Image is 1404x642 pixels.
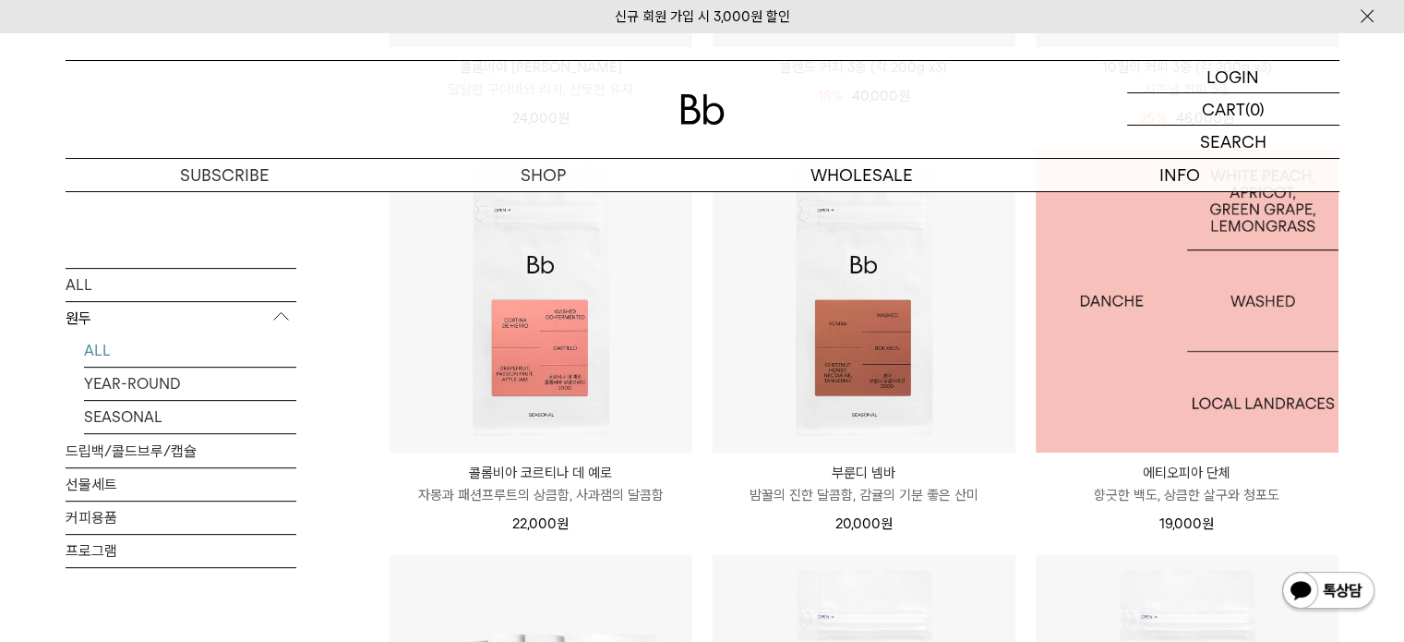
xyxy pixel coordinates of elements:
a: YEAR-ROUND [84,368,296,400]
p: LOGIN [1206,61,1259,92]
a: CART (0) [1127,93,1339,126]
img: 카카오톡 채널 1:1 채팅 버튼 [1280,570,1376,614]
p: 부룬디 넴바 [713,462,1015,484]
p: WHOLESALE [702,159,1021,191]
span: 원 [1202,515,1214,532]
img: 콜롬비아 코르티나 데 예로 [390,150,692,453]
img: 로고 [680,94,725,125]
a: 에티오피아 단체 [1036,150,1338,453]
a: 신규 회원 가입 시 3,000원 할인 [615,8,790,25]
span: 원 [557,515,569,532]
span: 원 [881,515,893,532]
a: ALL [84,334,296,367]
a: 커피용품 [66,502,296,534]
a: 프로그램 [66,535,296,567]
p: 향긋한 백도, 상큼한 살구와 청포도 [1036,484,1338,506]
p: INFO [1021,159,1339,191]
a: ALL [66,269,296,301]
span: 19,000 [1159,515,1214,532]
a: 선물세트 [66,468,296,501]
p: 콜롬비아 코르티나 데 예로 [390,462,692,484]
img: 1000000480_add2_021.jpg [1036,150,1338,453]
p: 자몽과 패션프루트의 상큼함, 사과잼의 달콤함 [390,484,692,506]
span: 22,000 [512,515,569,532]
p: SEARCH [1200,126,1266,158]
a: 드립백/콜드브루/캡슐 [66,435,296,467]
a: 콜롬비아 코르티나 데 예로 자몽과 패션프루트의 상큼함, 사과잼의 달콤함 [390,462,692,506]
p: 밤꿀의 진한 달콤함, 감귤의 기분 좋은 산미 [713,484,1015,506]
a: LOGIN [1127,61,1339,93]
a: SUBSCRIBE [66,159,384,191]
img: 부룬디 넴바 [713,150,1015,453]
p: 에티오피아 단체 [1036,462,1338,484]
p: CART [1202,93,1245,125]
p: 원두 [66,302,296,335]
a: SEASONAL [84,401,296,433]
a: 에티오피아 단체 향긋한 백도, 상큼한 살구와 청포도 [1036,462,1338,506]
a: SHOP [384,159,702,191]
span: 20,000 [835,515,893,532]
p: (0) [1245,93,1265,125]
a: 부룬디 넴바 밤꿀의 진한 달콤함, 감귤의 기분 좋은 산미 [713,462,1015,506]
